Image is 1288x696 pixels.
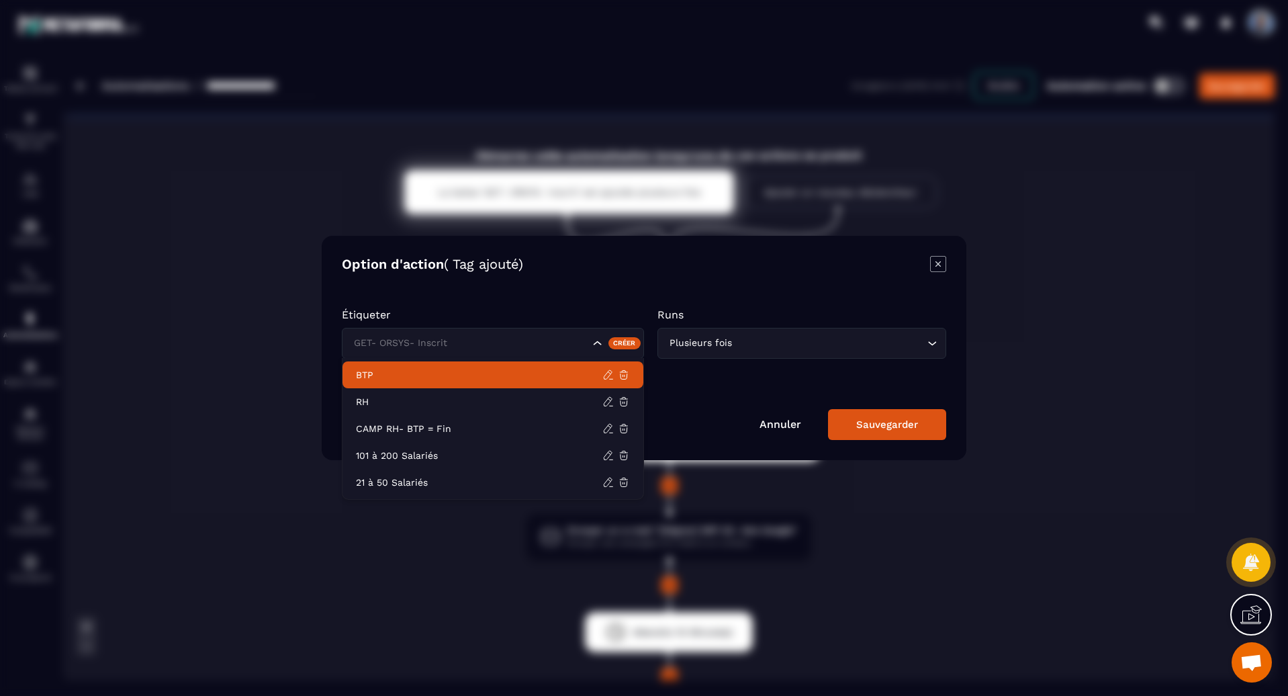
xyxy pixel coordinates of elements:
[342,328,644,359] div: Search for option
[735,336,924,351] input: Search for option
[342,308,644,321] p: Étiqueter
[856,419,918,431] div: Sauvegarder
[608,337,641,349] div: Créer
[356,449,602,462] p: 101 à 200 Salariés
[657,308,946,321] p: Runs
[356,395,602,408] p: RH
[1232,642,1272,683] div: Ouvrir le chat
[342,256,523,275] h4: Option d'action
[351,336,590,351] input: Search for option
[666,336,735,351] span: Plusieurs fois
[356,368,602,382] p: BTP
[444,256,523,272] span: ( Tag ajouté)
[356,422,602,435] p: CAMP RH- BTP = Fin
[760,418,801,431] a: Annuler
[828,409,946,440] button: Sauvegarder
[356,476,602,489] p: 21 à 50 Salariés
[657,328,946,359] div: Search for option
